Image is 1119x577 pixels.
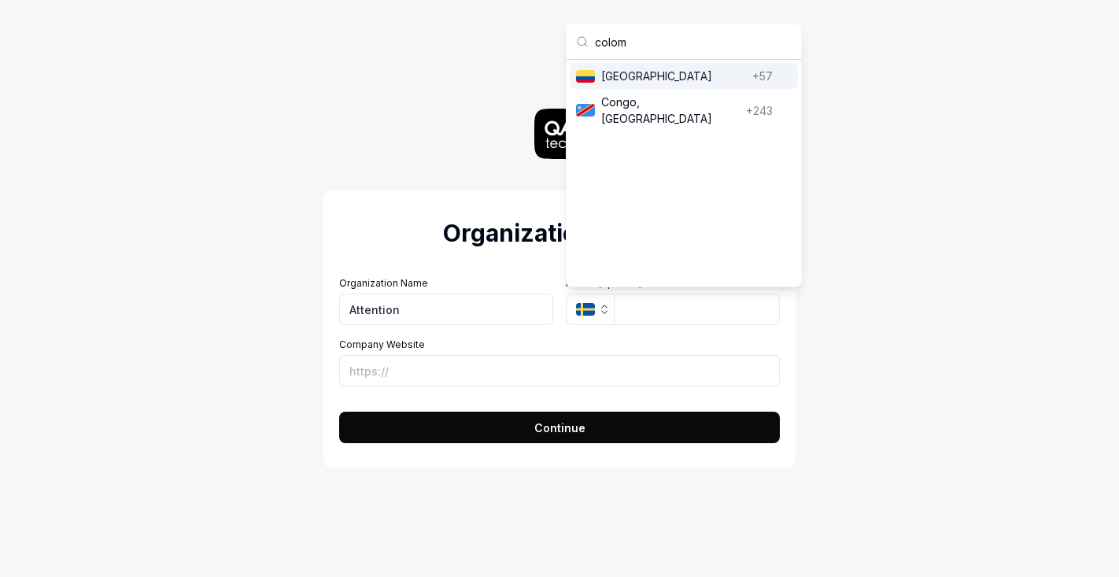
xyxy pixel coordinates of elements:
span: [GEOGRAPHIC_DATA] [601,68,746,84]
input: Search country... [595,24,792,59]
button: Continue [339,412,780,443]
input: https:// [339,355,780,387]
h2: Organization Details [339,216,780,251]
span: +243 [746,102,773,119]
span: Congo, [GEOGRAPHIC_DATA] [601,94,740,127]
div: Suggestions [567,60,801,287]
span: +57 [752,68,773,84]
label: Organization Name [339,276,553,290]
span: Continue [534,420,585,436]
label: Company Website [339,338,780,352]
